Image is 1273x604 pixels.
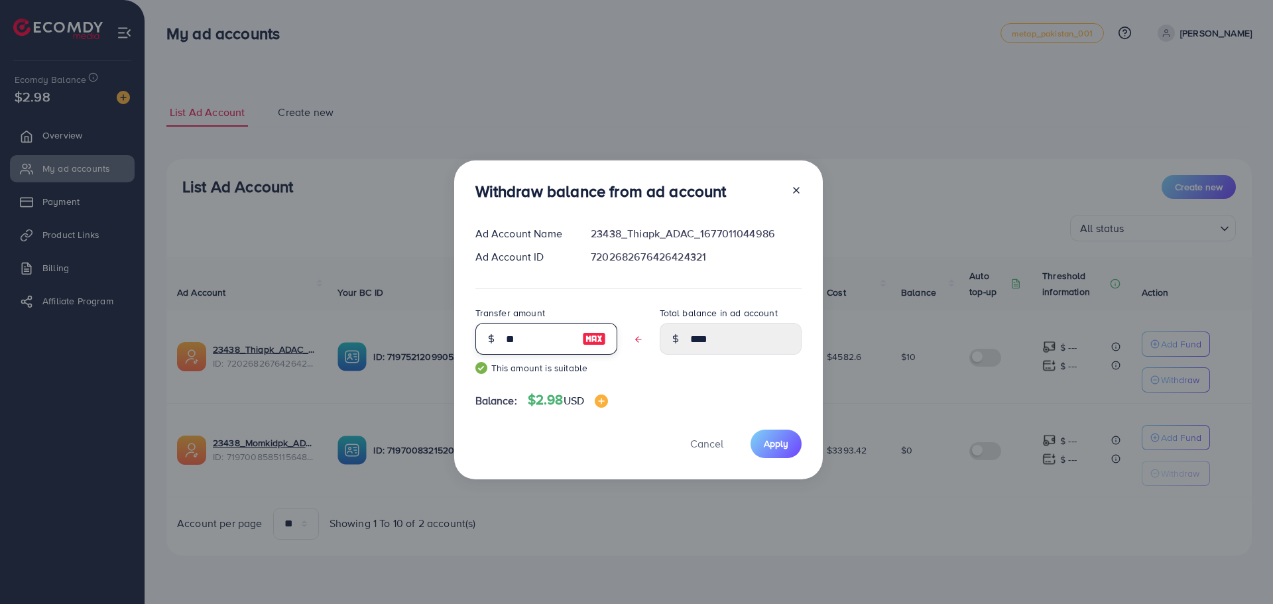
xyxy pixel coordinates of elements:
[528,392,608,408] h4: $2.98
[564,393,584,408] span: USD
[465,249,581,265] div: Ad Account ID
[475,393,517,408] span: Balance:
[465,226,581,241] div: Ad Account Name
[475,361,617,375] small: This amount is suitable
[1217,544,1263,594] iframe: Chat
[751,430,802,458] button: Apply
[764,437,788,450] span: Apply
[690,436,723,451] span: Cancel
[580,226,812,241] div: 23438_Thiapk_ADAC_1677011044986
[475,306,545,320] label: Transfer amount
[475,362,487,374] img: guide
[674,430,740,458] button: Cancel
[475,182,727,201] h3: Withdraw balance from ad account
[580,249,812,265] div: 7202682676426424321
[582,331,606,347] img: image
[595,394,608,408] img: image
[660,306,778,320] label: Total balance in ad account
